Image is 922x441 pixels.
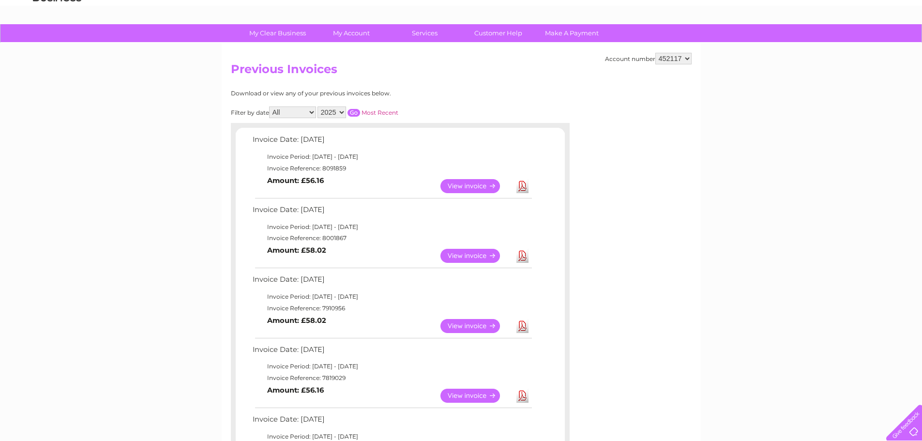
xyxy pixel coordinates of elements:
[803,41,832,48] a: Telecoms
[516,179,529,193] a: Download
[605,53,692,64] div: Account number
[250,361,533,372] td: Invoice Period: [DATE] - [DATE]
[250,221,533,233] td: Invoice Period: [DATE] - [DATE]
[516,319,529,333] a: Download
[250,163,533,174] td: Invoice Reference: 8091859
[250,133,533,151] td: Invoice Date: [DATE]
[311,24,391,42] a: My Account
[440,389,512,403] a: View
[890,41,913,48] a: Log out
[233,5,690,47] div: Clear Business is a trading name of Verastar Limited (registered in [GEOGRAPHIC_DATA] No. 3667643...
[516,249,529,263] a: Download
[838,41,852,48] a: Blog
[267,386,324,395] b: Amount: £56.16
[516,389,529,403] a: Download
[250,273,533,291] td: Invoice Date: [DATE]
[231,62,692,81] h2: Previous Invoices
[440,319,512,333] a: View
[250,413,533,431] td: Invoice Date: [DATE]
[267,316,326,325] b: Amount: £58.02
[250,232,533,244] td: Invoice Reference: 8001867
[250,203,533,221] td: Invoice Date: [DATE]
[385,24,465,42] a: Services
[362,109,398,116] a: Most Recent
[440,249,512,263] a: View
[776,41,797,48] a: Energy
[267,176,324,185] b: Amount: £56.16
[250,343,533,361] td: Invoice Date: [DATE]
[440,179,512,193] a: View
[231,106,485,118] div: Filter by date
[231,90,485,97] div: Download or view any of your previous invoices below.
[740,5,806,17] a: 0333 014 3131
[752,41,770,48] a: Water
[532,24,612,42] a: Make A Payment
[238,24,317,42] a: My Clear Business
[250,303,533,314] td: Invoice Reference: 7910956
[267,246,326,255] b: Amount: £58.02
[858,41,881,48] a: Contact
[250,372,533,384] td: Invoice Reference: 7819029
[32,25,82,55] img: logo.png
[250,291,533,303] td: Invoice Period: [DATE] - [DATE]
[250,151,533,163] td: Invoice Period: [DATE] - [DATE]
[458,24,538,42] a: Customer Help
